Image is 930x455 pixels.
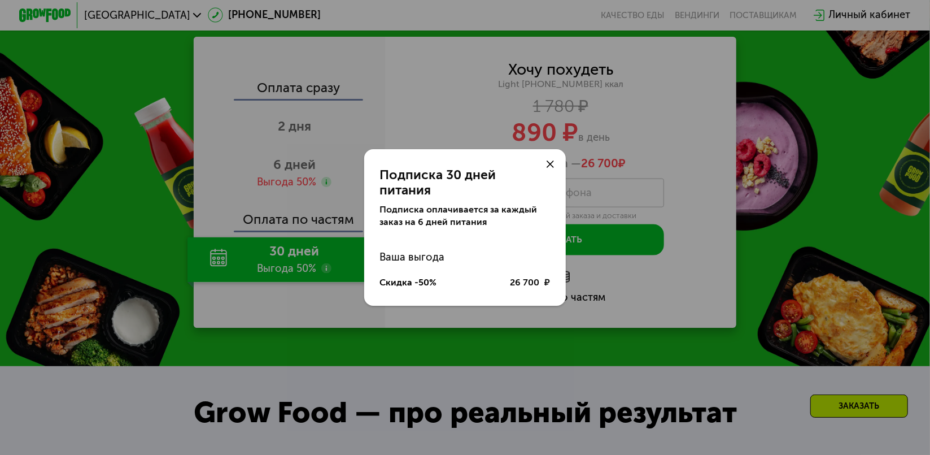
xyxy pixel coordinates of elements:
div: Ваша выгода [380,245,551,271]
div: Подписка 30 дней питания [380,167,551,198]
div: 26 700 [510,276,550,289]
span: ₽ [544,276,550,289]
div: Подписка оплачивается за каждый заказ на 6 дней питания [380,203,551,229]
div: Скидка -50% [380,276,437,289]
